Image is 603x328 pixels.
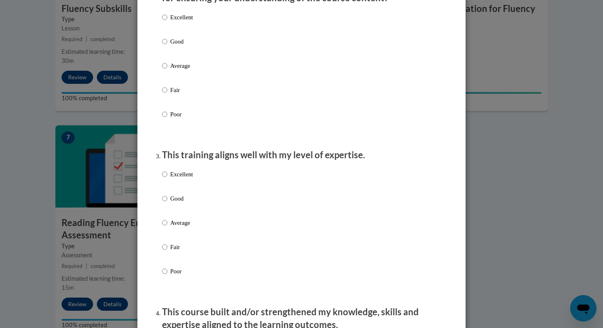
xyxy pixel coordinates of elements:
p: This training aligns well with my level of expertise. [162,149,441,162]
p: Good [170,37,193,46]
input: Excellent [162,170,167,179]
input: Poor [162,110,167,119]
input: Fair [162,243,167,252]
input: Good [162,194,167,203]
p: Excellent [170,13,193,22]
p: Fair [170,243,193,252]
input: Excellent [162,13,167,22]
p: Average [170,61,193,70]
p: Poor [170,267,193,276]
input: Average [162,61,167,70]
input: Poor [162,267,167,276]
input: Fair [162,85,167,95]
p: Fair [170,85,193,95]
p: Poor [170,110,193,119]
p: Excellent [170,170,193,179]
p: Average [170,218,193,227]
input: Good [162,37,167,46]
input: Average [162,218,167,227]
p: Good [170,194,193,203]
